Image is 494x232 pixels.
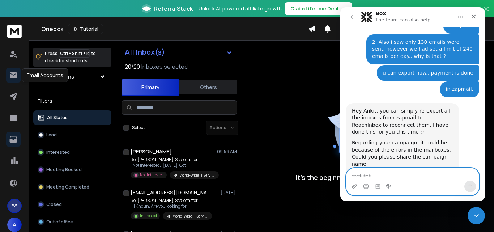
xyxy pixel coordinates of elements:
p: World-Wide IT Services [180,173,214,178]
p: [DATE] [221,190,237,195]
h1: All Inbox(s) [125,48,165,56]
p: “Not interested.” [DATE], Oct [131,163,217,168]
p: Unlock AI-powered affiliate growth [199,5,282,12]
p: Interested [46,149,70,155]
button: All Campaigns [33,69,111,84]
span: ReferralStack [154,4,193,13]
h1: [EMAIL_ADDRESS][DOMAIN_NAME] [131,189,210,196]
button: Meeting Booked [33,163,111,177]
p: Meeting Completed [46,184,89,190]
span: Ctrl + Shift + k [59,49,90,58]
p: Lead [46,132,57,138]
p: Out of office [46,219,73,225]
button: Tutorial [68,24,103,34]
button: Claim Lifetime Deal→ [285,2,352,15]
span: 20 / 20 [125,62,140,71]
button: Meeting Completed [33,180,111,194]
p: Re: [PERSON_NAME], Scale faster [131,157,217,163]
button: All Inbox(s) [119,45,238,59]
p: Interested [140,213,157,219]
button: A [7,218,22,232]
button: Others [179,79,237,95]
div: Onebox [41,24,308,34]
button: Closed [33,197,111,212]
p: Re: [PERSON_NAME], Scale faster [131,198,212,203]
iframe: Intercom live chat [340,7,485,201]
p: World-Wide IT Services [173,214,208,219]
p: All Status [47,115,68,121]
button: Primary [122,79,179,96]
div: Email Accounts [22,68,68,82]
h3: Filters [33,96,111,106]
h1: [PERSON_NAME] [131,148,172,155]
button: Interested [33,145,111,160]
button: All Status [33,110,111,125]
p: Not Interested [140,172,164,178]
label: Select [132,125,145,131]
p: 09:56 AM [217,149,237,155]
button: Out of office [33,215,111,229]
button: Close banner [482,4,491,22]
button: Lead [33,128,111,142]
p: It’s the beginning of a legendary conversation [296,172,441,182]
span: → [341,5,346,12]
p: Meeting Booked [46,167,82,173]
h3: Inboxes selected [141,62,188,71]
p: Press to check for shortcuts. [45,50,96,64]
iframe: Intercom live chat [468,207,485,224]
p: Hi Khoun, Are you looking for [131,203,212,209]
p: Closed [46,202,62,207]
